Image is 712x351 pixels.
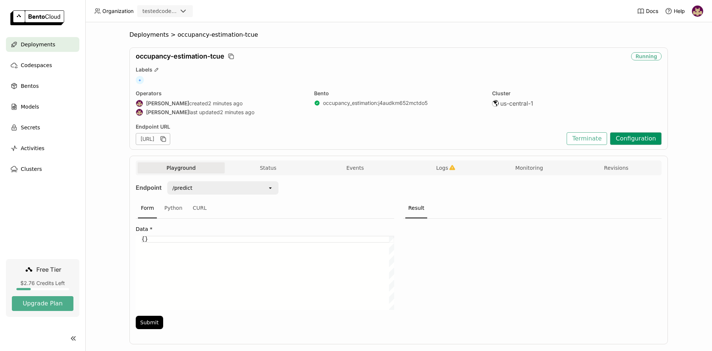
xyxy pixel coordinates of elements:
[220,109,254,116] span: 2 minutes ago
[6,58,79,73] a: Codespaces
[12,296,73,311] button: Upgrade Plan
[692,6,703,17] img: Hélio Júnior
[136,109,143,116] img: Hélio Júnior
[136,184,162,191] strong: Endpoint
[646,8,658,14] span: Docs
[21,102,39,111] span: Models
[178,31,258,39] span: occupancy-estimation-tcue
[21,61,52,70] span: Codespaces
[136,133,170,145] div: [URL]
[405,198,427,218] div: Result
[21,144,44,153] span: Activities
[6,99,79,114] a: Models
[178,8,179,15] input: Selected testedcodeployment.
[136,66,662,73] div: Labels
[169,31,178,39] span: >
[6,259,79,317] a: Free Tier$2.76 Credits LeftUpgrade Plan
[142,236,148,242] span: {}
[267,185,273,191] svg: open
[146,100,189,107] strong: [PERSON_NAME]
[129,31,668,39] nav: Breadcrumbs navigation
[6,141,79,156] a: Activities
[567,132,607,145] button: Terminate
[136,100,143,107] img: Hélio Júnior
[486,162,573,173] button: Monitoring
[21,40,55,49] span: Deployments
[21,123,40,132] span: Secrets
[436,165,448,171] span: Logs
[136,52,224,60] span: occupancy-estimation-tcue
[190,198,210,218] div: CURL
[21,82,39,90] span: Bentos
[6,162,79,176] a: Clusters
[136,109,305,116] div: last updated
[129,31,169,39] span: Deployments
[573,162,660,173] button: Revisions
[136,316,163,329] button: Submit
[314,90,484,97] div: Bento
[12,280,73,287] div: $2.76 Credits Left
[6,120,79,135] a: Secrets
[136,123,563,130] div: Endpoint URL
[21,165,42,173] span: Clusters
[193,184,194,192] input: Selected /predict.
[138,162,225,173] button: Playground
[161,198,185,218] div: Python
[172,184,192,192] div: /predict
[102,8,133,14] span: Organization
[323,100,428,106] a: occupancy_estimation:j4audkm652mctdo5
[208,100,243,107] span: 2 minutes ago
[500,100,533,107] span: us-central-1
[36,266,61,273] span: Free Tier
[146,109,189,116] strong: [PERSON_NAME]
[6,79,79,93] a: Bentos
[136,226,394,232] label: Data *
[610,132,662,145] button: Configuration
[225,162,312,173] button: Status
[637,7,658,15] a: Docs
[136,90,305,97] div: Operators
[142,7,177,15] div: testedcodeployment
[6,37,79,52] a: Deployments
[136,100,305,107] div: created
[674,8,685,14] span: Help
[492,90,662,97] div: Cluster
[10,10,64,25] img: logo
[311,162,399,173] button: Events
[136,76,144,84] span: +
[665,7,685,15] div: Help
[138,198,157,218] div: Form
[631,52,662,60] div: Running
